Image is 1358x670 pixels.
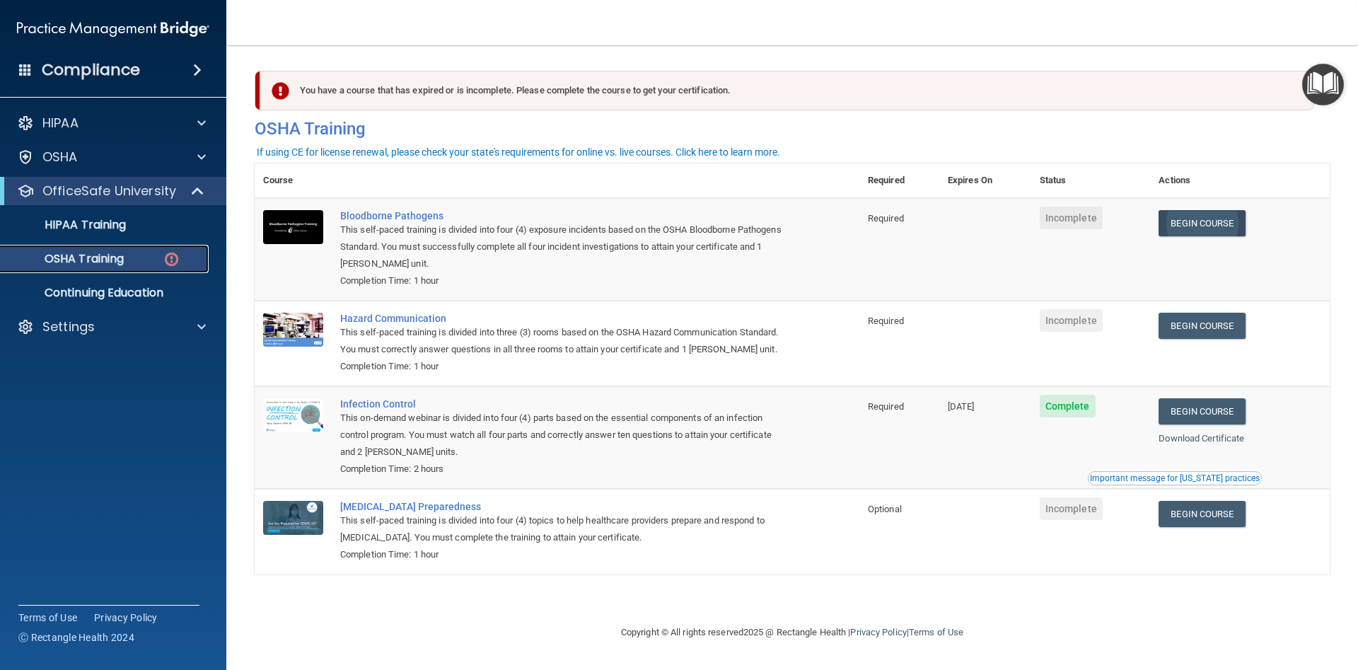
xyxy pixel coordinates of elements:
[17,115,206,132] a: HIPAA
[272,82,289,100] img: exclamation-circle-solid-danger.72ef9ffc.png
[1159,433,1244,444] a: Download Certificate
[534,610,1050,655] div: Copyright © All rights reserved 2025 @ Rectangle Health | |
[9,252,124,266] p: OSHA Training
[340,210,789,221] a: Bloodborne Pathogens
[255,119,1330,139] h4: OSHA Training
[340,410,789,461] div: This on-demand webinar is divided into four (4) parts based on the essential components of an inf...
[255,145,782,159] button: If using CE for license renewal, please check your state's requirements for online vs. live cours...
[1159,313,1245,339] a: Begin Course
[17,15,209,43] img: PMB logo
[909,627,963,637] a: Terms of Use
[859,163,939,198] th: Required
[42,183,176,200] p: OfficeSafe University
[1088,471,1262,485] button: Read this if you are a dental practitioner in the state of CA
[1150,163,1330,198] th: Actions
[260,71,1314,110] div: You have a course that has expired or is incomplete. Please complete the course to get your certi...
[868,401,904,412] span: Required
[1159,210,1245,236] a: Begin Course
[1090,474,1260,483] div: Important message for [US_STATE] practices
[340,461,789,478] div: Completion Time: 2 hours
[9,286,202,300] p: Continuing Education
[17,318,206,335] a: Settings
[17,183,205,200] a: OfficeSafe University
[1040,309,1103,332] span: Incomplete
[1031,163,1151,198] th: Status
[42,115,79,132] p: HIPAA
[948,401,975,412] span: [DATE]
[1040,207,1103,229] span: Incomplete
[340,398,789,410] a: Infection Control
[9,218,126,232] p: HIPAA Training
[94,611,158,625] a: Privacy Policy
[340,546,789,563] div: Completion Time: 1 hour
[868,504,902,514] span: Optional
[868,213,904,224] span: Required
[163,250,180,268] img: danger-circle.6113f641.png
[850,627,906,637] a: Privacy Policy
[340,272,789,289] div: Completion Time: 1 hour
[1159,501,1245,527] a: Begin Course
[42,149,78,166] p: OSHA
[257,147,780,157] div: If using CE for license renewal, please check your state's requirements for online vs. live cours...
[340,512,789,546] div: This self-paced training is divided into four (4) topics to help healthcare providers prepare and...
[939,163,1031,198] th: Expires On
[255,163,332,198] th: Course
[42,318,95,335] p: Settings
[340,358,789,375] div: Completion Time: 1 hour
[18,630,134,645] span: Ⓒ Rectangle Health 2024
[1040,497,1103,520] span: Incomplete
[340,501,789,512] a: [MEDICAL_DATA] Preparedness
[340,221,789,272] div: This self-paced training is divided into four (4) exposure incidents based on the OSHA Bloodborne...
[340,313,789,324] a: Hazard Communication
[18,611,77,625] a: Terms of Use
[42,60,140,80] h4: Compliance
[868,316,904,326] span: Required
[340,324,789,358] div: This self-paced training is divided into three (3) rooms based on the OSHA Hazard Communication S...
[17,149,206,166] a: OSHA
[1040,395,1096,417] span: Complete
[1302,64,1344,105] button: Open Resource Center
[1159,398,1245,424] a: Begin Course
